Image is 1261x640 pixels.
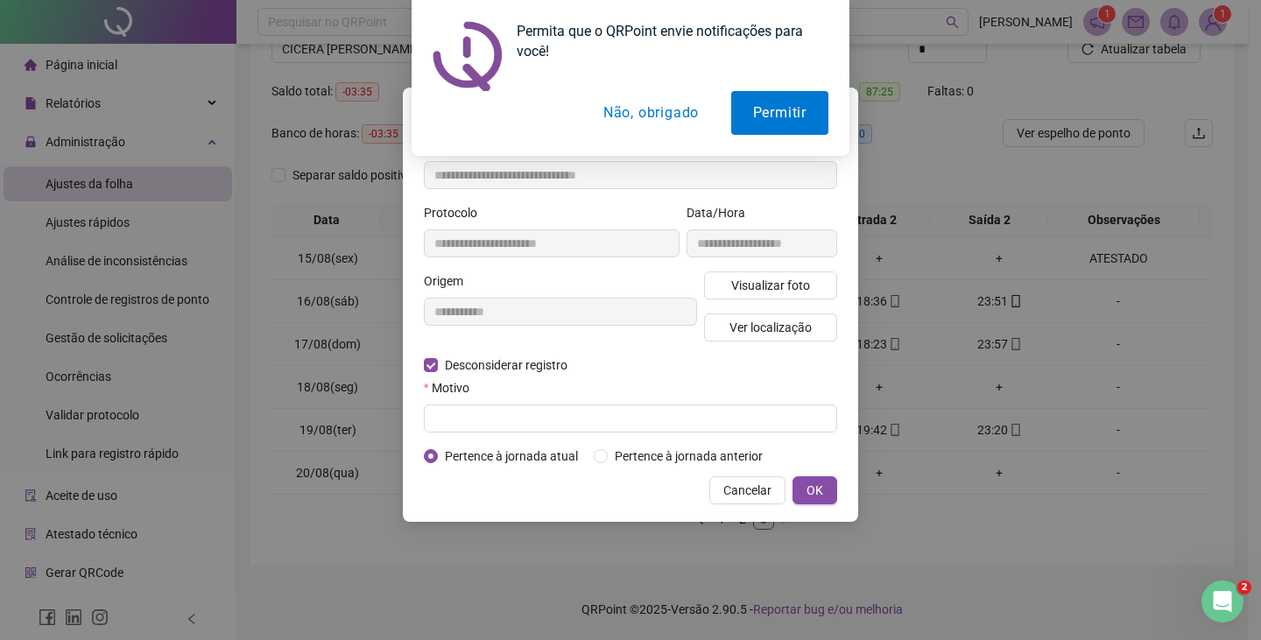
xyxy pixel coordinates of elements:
[581,91,721,135] button: Não, obrigado
[424,203,489,222] label: Protocolo
[704,313,837,341] button: Ver localização
[424,378,481,397] label: Motivo
[723,481,771,500] span: Cancelar
[704,271,837,299] button: Visualizar foto
[687,203,757,222] label: Data/Hora
[608,447,770,466] span: Pertence à jornada anterior
[731,276,810,295] span: Visualizar foto
[731,91,828,135] button: Permitir
[1237,580,1251,594] span: 2
[503,21,828,61] div: Permita que o QRPoint envie notificações para você!
[424,271,475,291] label: Origem
[1201,580,1243,622] iframe: Intercom live chat
[807,481,823,500] span: OK
[438,447,585,466] span: Pertence à jornada atual
[433,21,503,91] img: notification icon
[793,476,837,504] button: OK
[709,476,785,504] button: Cancelar
[729,318,812,337] span: Ver localização
[438,355,574,375] span: Desconsiderar registro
